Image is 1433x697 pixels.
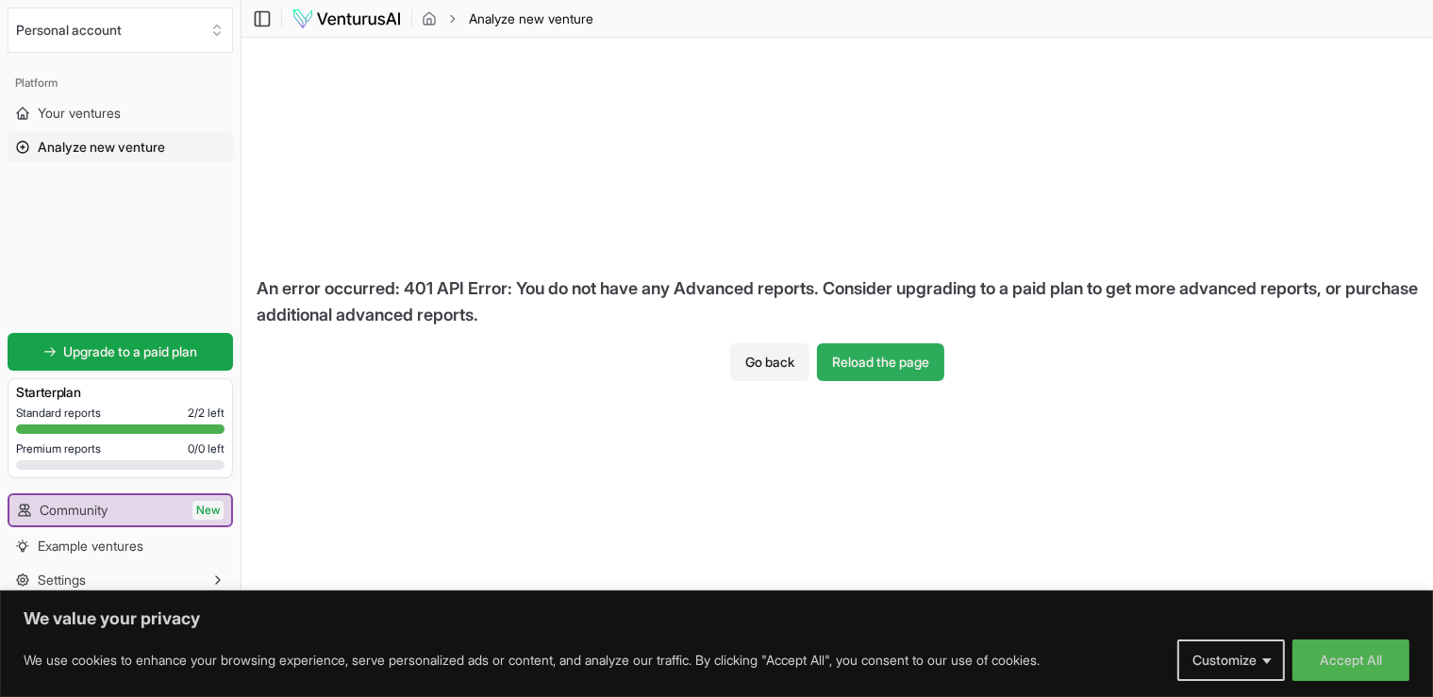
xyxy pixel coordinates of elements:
[16,383,225,402] h3: Starter plan
[38,104,121,123] span: Your ventures
[8,531,233,561] a: Example ventures
[16,406,101,421] span: Standard reports
[64,342,198,361] span: Upgrade to a paid plan
[1177,639,1285,681] button: Customize
[469,9,593,28] span: Analyze new venture
[16,441,101,456] span: Premium reports
[24,607,1409,630] p: We value your privacy
[40,501,108,520] span: Community
[188,441,225,456] span: 0 / 0 left
[38,138,165,157] span: Analyze new venture
[24,649,1040,672] p: We use cookies to enhance your browsing experience, serve personalized ads or content, and analyz...
[8,98,233,128] a: Your ventures
[292,8,402,30] img: logo
[8,8,233,53] button: Select an organization
[8,565,233,595] button: Settings
[1292,639,1409,681] button: Accept All
[730,343,809,381] button: Go back
[188,406,225,421] span: 2 / 2 left
[9,495,231,525] a: CommunityNew
[38,537,143,556] span: Example ventures
[8,132,233,162] a: Analyze new venture
[8,333,233,371] a: Upgrade to a paid plan
[422,9,593,28] nav: breadcrumb
[192,501,224,520] span: New
[242,260,1433,343] div: An error occurred: 401 API Error: You do not have any Advanced reports. Consider upgrading to a p...
[817,343,944,381] button: Reload the page
[8,68,233,98] div: Platform
[38,571,86,589] span: Settings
